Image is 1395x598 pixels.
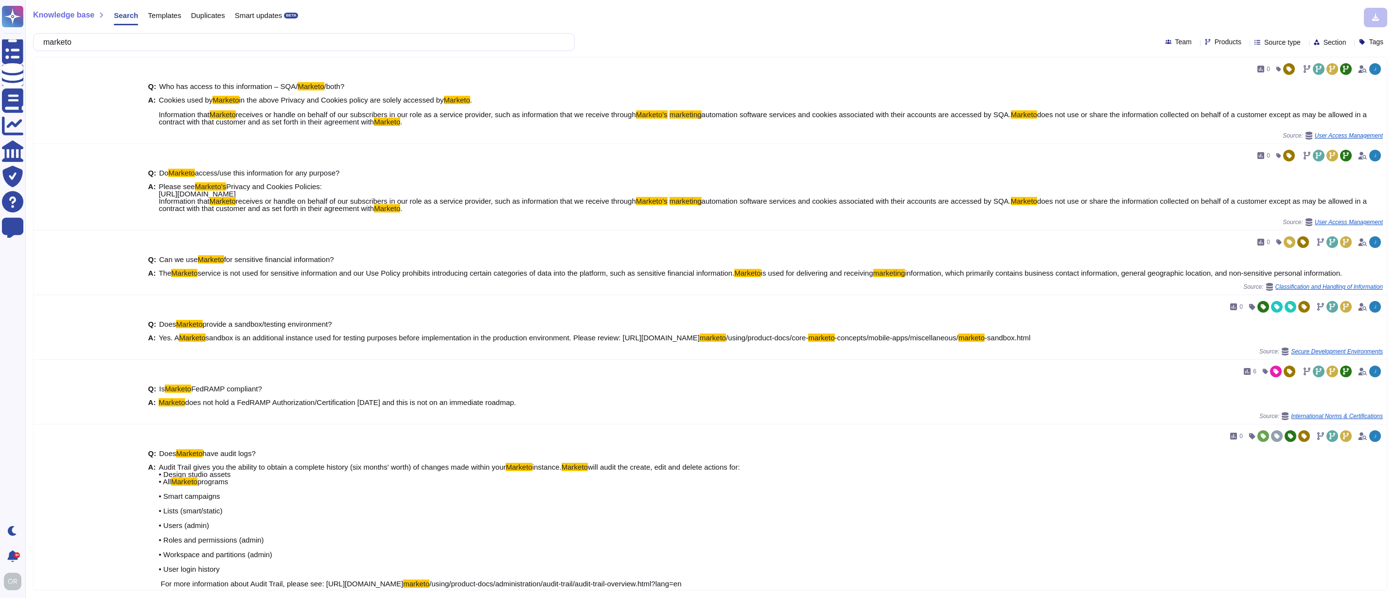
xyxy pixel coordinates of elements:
[236,197,636,205] span: receives or handle on behalf of our subscribers in our role as a service provider, such as inform...
[148,385,157,392] b: Q:
[171,477,197,486] mark: Marketo
[562,463,588,471] mark: Marketo
[636,197,668,205] mark: Marketo’s
[171,269,197,277] mark: Marketo
[148,334,156,341] b: A:
[159,385,165,393] span: Is
[1324,39,1346,46] span: Section
[400,118,402,126] span: .
[1011,197,1037,205] mark: Marketo
[1283,218,1383,226] span: Source:
[148,269,156,277] b: A:
[197,269,734,277] span: service is not used for sensitive information and our Use Policy prohibits introducing certain ca...
[985,334,1030,342] span: -sandbox.html
[235,12,283,19] span: Smart updates
[179,334,205,342] mark: Marketo
[159,182,322,205] span: Privacy and Cookies Policies: [URL][DOMAIN_NAME] Information that
[1011,110,1037,119] mark: Marketo
[148,183,156,212] b: A:
[1369,366,1381,377] img: user
[159,320,176,328] span: Does
[1267,153,1270,158] span: 0
[400,204,402,212] span: .
[236,110,636,119] span: receives or handle on behalf of our subscribers in our role as a service provider, such as inform...
[148,96,156,125] b: A:
[1239,433,1243,439] span: 0
[1369,38,1383,45] span: Tags
[284,13,298,18] div: BETA
[159,82,298,90] span: Who has access to this information – SQA/
[1259,412,1383,420] span: Source:
[1315,133,1383,139] span: User Access Management
[702,197,1011,205] span: automation software services and cookies associated with their accounts are accessed by SQA.
[1239,304,1243,310] span: 0
[159,463,740,486] span: will audit the create, edit and delete actions for: • Design studio assets • All
[159,449,176,457] span: Does
[159,269,171,277] span: The
[1215,38,1241,45] span: Products
[1369,301,1381,313] img: user
[1267,239,1270,245] span: 0
[1243,283,1383,291] span: Source:
[159,96,212,104] span: Cookies used by
[1275,284,1383,290] span: Classification and Handling of Information
[198,255,224,264] mark: Marketo
[324,82,345,90] span: /both?
[808,334,834,342] mark: marketo
[159,197,1366,212] span: does not use or share the information collected on behalf of a customer except as may be allowed ...
[191,385,262,393] span: FedRAMP compliant?
[905,269,1342,277] span: information, which primarily contains business contact information, general geographic location, ...
[203,320,332,328] span: provide a sandbox/testing environment?
[1291,413,1383,419] span: International Norms & Certifications
[195,182,227,191] mark: Marketo's
[168,169,194,177] mark: Marketo
[148,83,157,90] b: Q:
[670,110,702,119] mark: marketing
[191,12,225,19] span: Duplicates
[1369,63,1381,75] img: user
[195,169,340,177] span: access/use this information for any purpose?
[835,334,958,342] span: -concepts/mobile-apps/miscellaneous/
[403,580,429,588] mark: marketo
[444,96,470,104] mark: Marketo
[159,169,168,177] span: Do
[374,204,400,212] mark: Marketo
[159,334,179,342] span: Yes. A
[761,269,873,277] span: is used for delivering and receiving
[298,82,324,90] mark: Marketo
[148,450,157,457] b: Q:
[159,463,506,471] span: Audit Trail gives you the ability to obtain a complete history (six months' worth) of changes mad...
[4,573,21,590] img: user
[148,256,157,263] b: Q:
[148,169,157,176] b: Q:
[506,463,532,471] mark: Marketo
[702,110,1011,119] span: automation software services and cookies associated with their accounts are accessed by SQA.
[14,552,20,558] div: 9+
[636,110,668,119] mark: Marketo’s
[1267,66,1270,72] span: 0
[873,269,905,277] mark: marketing
[1291,349,1383,354] span: Secure Development Environments
[1175,38,1192,45] span: Team
[159,110,1366,126] span: does not use or share the information collected on behalf of a customer except as may be allowed ...
[239,96,444,104] span: in the above Privacy and Cookies policy are solely accessed by
[429,580,681,588] span: /using/product-docs/administration/audit-trail/audit-trail-overview.html?lang=en
[38,34,565,51] input: Search a question or template...
[33,11,94,19] span: Knowledge base
[159,255,197,264] span: Can we use
[148,399,156,406] b: A:
[532,463,562,471] span: instance.
[210,197,236,205] mark: Marketo
[1369,150,1381,161] img: user
[176,449,202,457] mark: Marketo
[1369,430,1381,442] img: user
[159,96,472,119] span: . Information that
[1315,219,1383,225] span: User Access Management
[148,320,157,328] b: Q:
[726,334,808,342] span: /using/product-docs/core-
[176,320,202,328] mark: Marketo
[159,182,194,191] span: Please see
[1283,132,1383,140] span: Source:
[224,255,334,264] span: for sensitive financial information?
[159,398,185,406] mark: Marketo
